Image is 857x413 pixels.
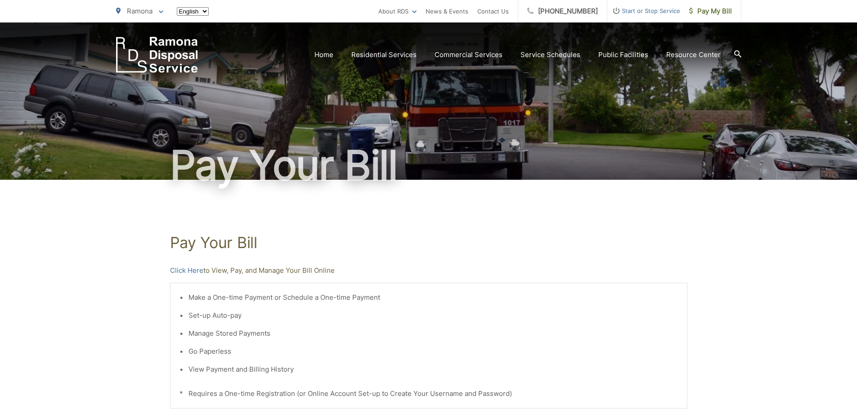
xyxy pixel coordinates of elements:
[179,388,678,399] p: * Requires a One-time Registration (or Online Account Set-up to Create Your Username and Password)
[170,265,687,276] p: to View, Pay, and Manage Your Bill Online
[378,6,417,17] a: About RDS
[188,346,678,357] li: Go Paperless
[477,6,509,17] a: Contact Us
[177,7,209,16] select: Select a language
[116,37,198,73] a: EDCD logo. Return to the homepage.
[127,7,153,15] span: Ramona
[426,6,468,17] a: News & Events
[116,143,741,188] h1: Pay Your Bill
[170,234,687,252] h1: Pay Your Bill
[520,49,580,60] a: Service Schedules
[435,49,503,60] a: Commercial Services
[314,49,333,60] a: Home
[598,49,648,60] a: Public Facilities
[188,292,678,303] li: Make a One-time Payment or Schedule a One-time Payment
[689,6,732,17] span: Pay My Bill
[188,364,678,375] li: View Payment and Billing History
[188,310,678,321] li: Set-up Auto-pay
[351,49,417,60] a: Residential Services
[170,265,203,276] a: Click Here
[666,49,721,60] a: Resource Center
[188,328,678,339] li: Manage Stored Payments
